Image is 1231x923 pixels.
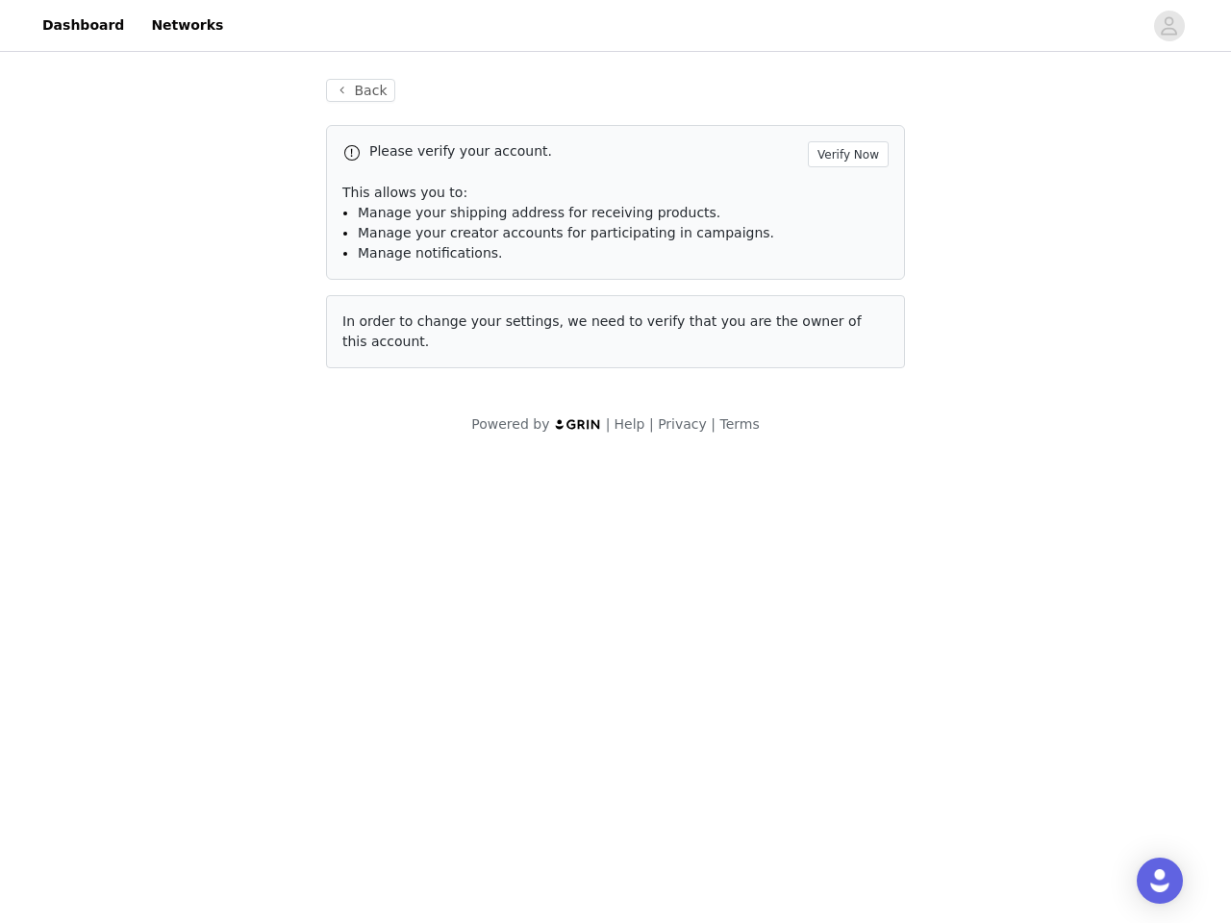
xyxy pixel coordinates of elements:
span: In order to change your settings, we need to verify that you are the owner of this account. [342,313,862,349]
div: Open Intercom Messenger [1137,858,1183,904]
span: Manage your creator accounts for participating in campaigns. [358,225,774,240]
a: Networks [139,4,235,47]
span: | [606,416,611,432]
p: Please verify your account. [369,141,800,162]
button: Verify Now [808,141,889,167]
div: avatar [1160,11,1178,41]
img: logo [554,418,602,431]
span: Manage your shipping address for receiving products. [358,205,720,220]
a: Help [615,416,645,432]
span: | [649,416,654,432]
a: Dashboard [31,4,136,47]
span: Manage notifications. [358,245,503,261]
span: Powered by [471,416,549,432]
a: Privacy [658,416,707,432]
p: This allows you to: [342,183,889,203]
span: | [711,416,716,432]
button: Back [326,79,395,102]
a: Terms [719,416,759,432]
